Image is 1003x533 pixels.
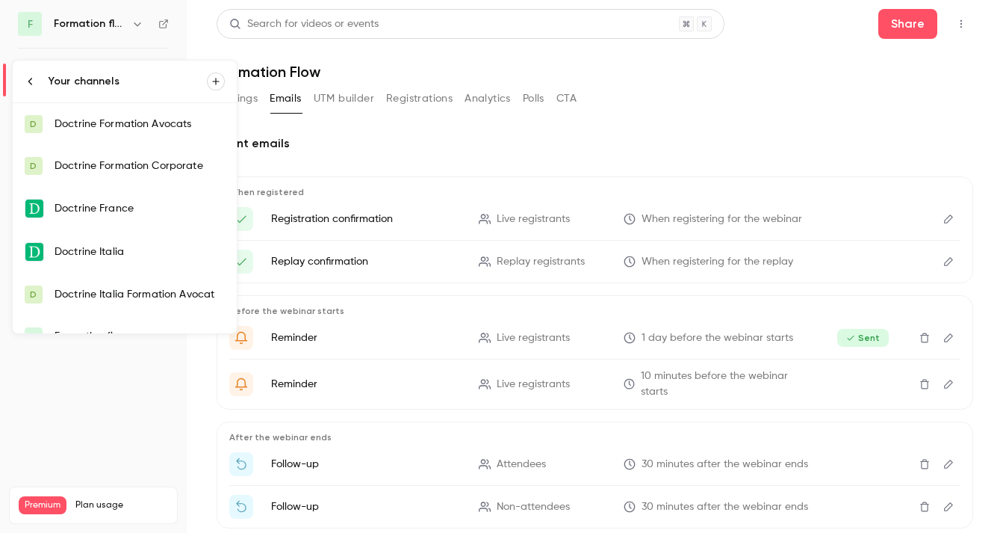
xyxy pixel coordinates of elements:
div: Doctrine Italia [55,244,225,259]
div: Doctrine France [55,201,225,216]
img: Doctrine France [25,200,43,218]
span: D [30,288,37,301]
div: Formation flow [55,329,225,344]
span: D [30,117,37,131]
img: Doctrine Italia [25,243,43,261]
div: Doctrine Italia Formation Avocat [55,287,225,302]
span: D [30,159,37,173]
span: F [31,330,36,343]
div: Doctrine Formation Corporate [55,158,225,173]
div: Doctrine Formation Avocats [55,117,225,132]
div: Your channels [49,74,207,89]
